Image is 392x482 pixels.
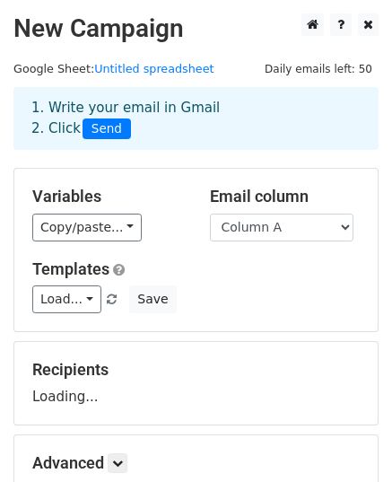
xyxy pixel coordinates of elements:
h5: Recipients [32,360,360,380]
h5: Variables [32,187,183,206]
a: Untitled spreadsheet [94,62,213,75]
h2: New Campaign [13,13,379,44]
a: Copy/paste... [32,214,142,241]
span: Send [83,118,131,140]
a: Templates [32,259,109,278]
h5: Email column [210,187,361,206]
div: 1. Write your email in Gmail 2. Click [18,98,374,139]
button: Save [129,285,176,313]
a: Daily emails left: 50 [258,62,379,75]
small: Google Sheet: [13,62,214,75]
div: Loading... [32,360,360,407]
a: Load... [32,285,101,313]
span: Daily emails left: 50 [258,59,379,79]
h5: Advanced [32,453,360,473]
